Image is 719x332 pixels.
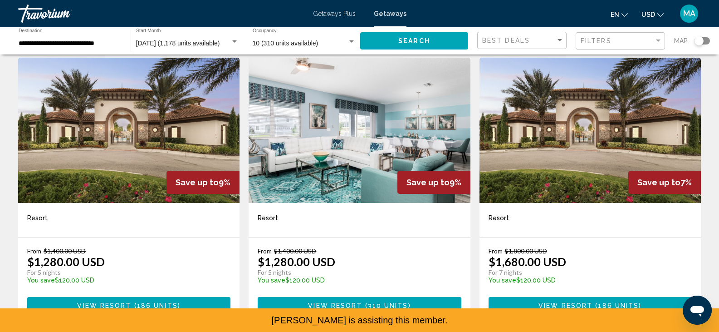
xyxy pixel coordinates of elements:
p: For 7 nights [489,268,683,277]
p: $120.00 USD [27,277,221,284]
a: Getaways Plus [313,10,356,17]
span: ( ) [132,302,181,309]
span: From [258,247,272,255]
span: From [27,247,41,255]
span: View Resort [77,302,131,309]
button: View Resort(310 units) [258,297,461,314]
button: Filter [576,32,665,50]
button: Change currency [641,8,664,21]
span: [DATE] (1,178 units available) [136,40,220,47]
iframe: Button to launch messaging window [683,296,712,325]
p: $1,280.00 USD [27,255,105,268]
span: 186 units [137,302,178,309]
button: User Menu [677,4,701,23]
span: USD [641,11,655,18]
mat-select: Sort by [482,37,564,45]
span: Save up to [176,178,219,187]
p: $120.00 USD [258,277,452,284]
a: Travorium [18,5,304,23]
span: MA [683,9,695,18]
button: Change language [611,8,628,21]
p: For 5 nights [258,268,452,277]
span: Resort [489,214,509,222]
button: Search [360,32,468,49]
span: Resort [27,214,48,222]
span: $1,400.00 USD [274,247,316,255]
span: Best Deals [482,37,530,44]
span: Search [398,38,430,45]
span: Filters [581,37,611,45]
div: 9% [397,171,470,194]
p: $1,280.00 USD [258,255,335,268]
span: You save [27,277,55,284]
span: From [489,247,503,255]
span: View Resort [538,302,592,309]
button: View Resort(186 units) [27,297,230,314]
span: Save up to [406,178,450,187]
span: Resort [258,214,278,222]
p: $1,680.00 USD [489,255,566,268]
span: ( ) [362,302,411,309]
span: Save up to [637,178,680,187]
span: You save [489,277,516,284]
p: $120.00 USD [489,277,683,284]
div: 7% [628,171,701,194]
span: ( ) [592,302,641,309]
div: 9% [166,171,240,194]
span: en [611,11,619,18]
p: For 5 nights [27,268,221,277]
span: $1,400.00 USD [44,247,86,255]
span: View Resort [308,302,362,309]
a: Getaways [374,10,406,17]
img: DW47E01X.jpg [18,58,240,203]
button: View Resort(186 units) [489,297,692,314]
span: [PERSON_NAME] is assisting this member. [272,315,448,325]
span: 186 units [598,302,639,309]
span: 310 units [368,302,408,309]
span: 10 (310 units available) [253,40,318,47]
img: RJ76I01X.jpg [249,58,470,203]
span: You save [258,277,285,284]
span: $1,800.00 USD [505,247,547,255]
span: Map [674,35,688,47]
img: DW47E01X.jpg [479,58,701,203]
